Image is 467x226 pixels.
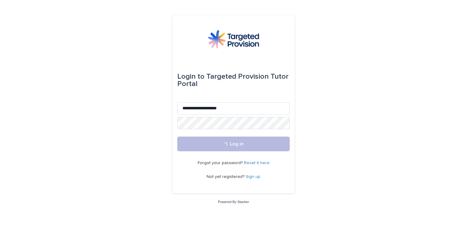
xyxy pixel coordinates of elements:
a: Powered By Stacker [218,200,249,204]
span: Log in [230,141,244,146]
a: Reset it here [244,161,270,165]
div: Targeted Provision Tutor Portal [177,68,290,92]
button: Log in [177,137,290,151]
span: Not yet registered? [207,175,246,179]
img: M5nRWzHhSzIhMunXDL62 [208,30,259,48]
span: Forgot your password? [198,161,244,165]
a: Sign up [246,175,260,179]
span: Login to [177,73,204,80]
